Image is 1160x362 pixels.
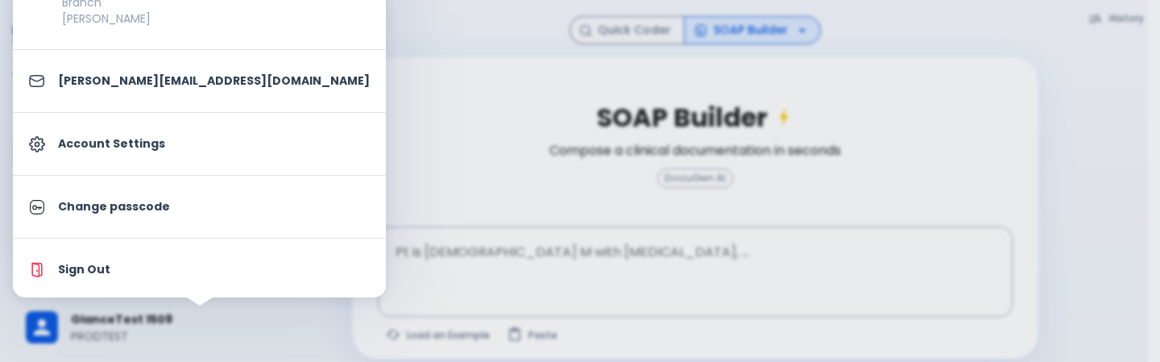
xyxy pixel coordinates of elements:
p: [PERSON_NAME][EMAIL_ADDRESS][DOMAIN_NAME] [58,73,370,89]
p: Sign Out [58,261,370,278]
p: Change passcode [58,198,370,215]
p: [PERSON_NAME] [62,10,370,27]
p: Account Settings [58,135,370,152]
